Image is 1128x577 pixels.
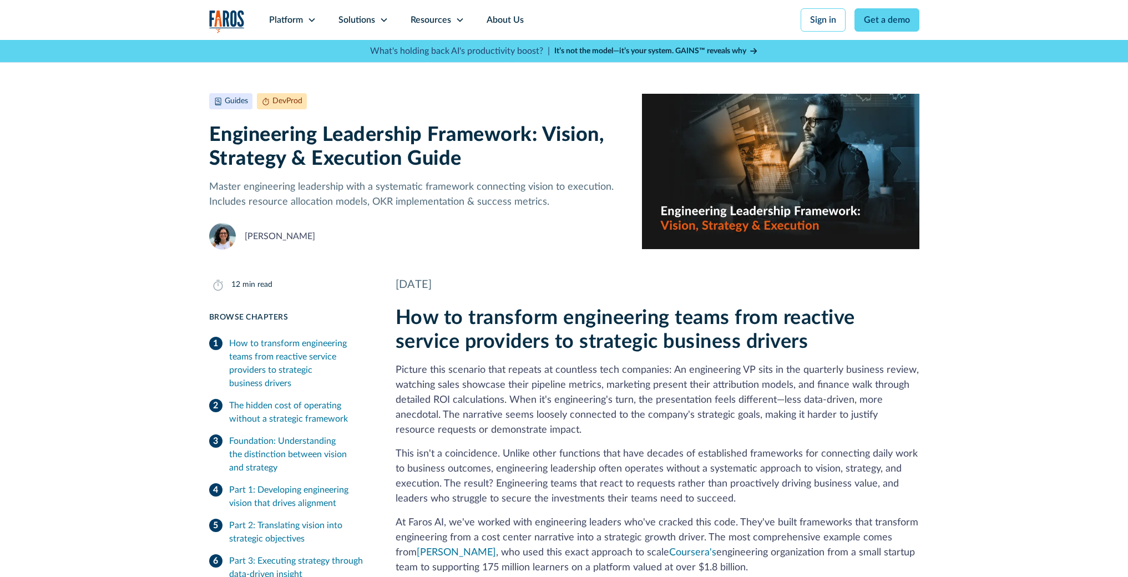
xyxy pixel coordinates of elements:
[209,123,625,171] h1: Engineering Leadership Framework: Vision, Strategy & Execution Guide
[396,276,919,293] div: [DATE]
[554,47,746,55] strong: It’s not the model—it’s your system. GAINS™ reveals why
[801,8,846,32] a: Sign in
[272,95,302,107] div: DevProd
[396,515,919,575] p: At Faros AI, we've worked with engineering leaders who've cracked this code. They've built framew...
[229,399,369,426] div: The hidden cost of operating without a strategic framework
[229,337,369,390] div: How to transform engineering teams from reactive service providers to strategic business drivers
[209,479,369,514] a: Part 1: Developing engineering vision that drives alignment
[209,312,369,323] div: Browse Chapters
[338,13,375,27] div: Solutions
[209,10,245,33] img: Logo of the analytics and reporting company Faros.
[854,8,919,32] a: Get a demo
[229,519,369,545] div: Part 2: Translating vision into strategic objectives
[411,13,451,27] div: Resources
[209,10,245,33] a: home
[229,434,369,474] div: Foundation: Understanding the distinction between vision and strategy
[396,447,919,507] p: This isn't a coincidence. Unlike other functions that have decades of established frameworks for ...
[242,279,272,291] div: min read
[209,514,369,550] a: Part 2: Translating vision into strategic objectives
[669,548,716,558] a: Coursera's
[396,363,919,438] p: Picture this scenario that repeats at countless tech companies: An engineering VP sits in the qua...
[642,93,919,250] img: Realistic image of an engineering leader at work
[396,308,855,352] strong: How to transform engineering teams from reactive service providers to strategic business drivers
[209,223,236,250] img: Naomi Lurie
[370,44,550,58] p: What's holding back AI's productivity boost? |
[231,279,240,291] div: 12
[554,45,758,57] a: It’s not the model—it’s your system. GAINS™ reveals why
[417,548,496,558] a: [PERSON_NAME]
[209,332,369,394] a: How to transform engineering teams from reactive service providers to strategic business drivers
[209,180,625,210] p: Master engineering leadership with a systematic framework connecting vision to execution. Include...
[245,230,315,243] div: [PERSON_NAME]
[225,95,248,107] div: Guides
[209,430,369,479] a: Foundation: Understanding the distinction between vision and strategy
[209,394,369,430] a: The hidden cost of operating without a strategic framework
[269,13,303,27] div: Platform
[229,483,369,510] div: Part 1: Developing engineering vision that drives alignment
